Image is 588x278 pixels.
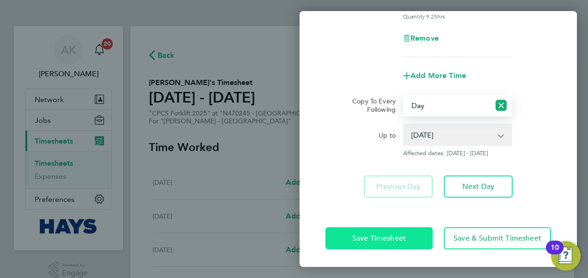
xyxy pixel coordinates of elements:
[403,12,512,20] div: Quantity: hrs
[325,227,433,249] button: Save Timesheet
[403,150,512,157] span: Affected dates: [DATE] - [DATE]
[410,71,466,80] span: Add More Time
[453,234,541,243] span: Save & Submit Timesheet
[403,72,466,79] button: Add More Time
[444,227,551,249] button: Save & Submit Timesheet
[352,234,406,243] span: Save Timesheet
[462,182,494,191] span: Next Day
[551,241,581,271] button: Open Resource Center, 10 new notifications
[426,12,437,20] span: 9.25
[444,175,513,198] button: Next Day
[379,131,396,142] label: Up to
[403,35,439,42] button: Remove
[410,34,439,42] span: Remove
[551,248,559,260] div: 10
[345,97,396,114] label: Copy To Every Following
[496,95,507,115] button: Reset selection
